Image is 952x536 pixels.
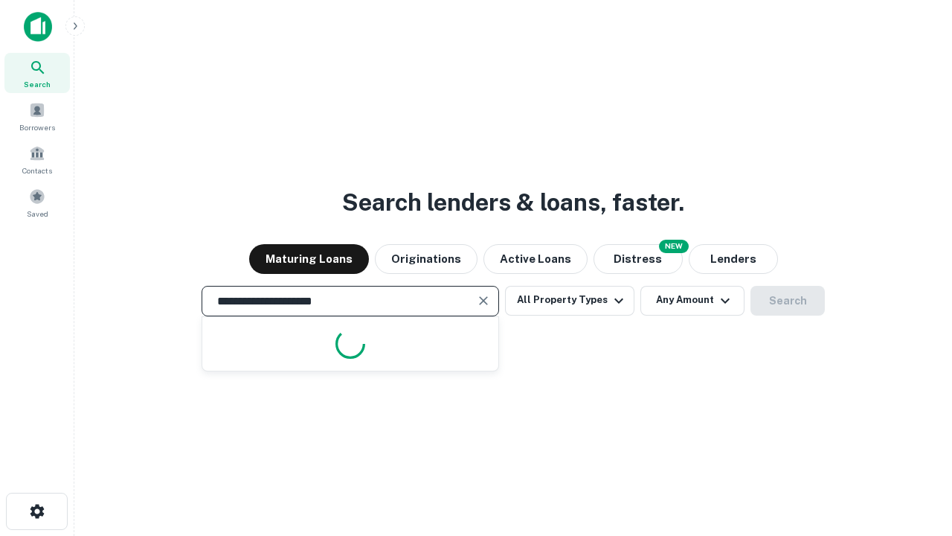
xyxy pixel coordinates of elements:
button: Any Amount [640,286,744,316]
a: Contacts [4,139,70,179]
a: Search [4,53,70,93]
iframe: Chat Widget [878,417,952,488]
img: capitalize-icon.png [24,12,52,42]
button: Search distressed loans with lien and other non-mortgage details. [594,244,683,274]
span: Contacts [22,165,52,176]
span: Saved [27,208,48,220]
div: NEW [659,240,689,253]
h3: Search lenders & loans, faster. [342,185,684,220]
a: Borrowers [4,96,70,136]
span: Borrowers [19,121,55,133]
span: Search [24,78,51,90]
button: All Property Types [505,286,634,316]
button: Maturing Loans [249,244,369,274]
button: Active Loans [483,244,588,274]
a: Saved [4,182,70,223]
button: Originations [375,244,477,274]
button: Clear [473,290,494,311]
button: Lenders [689,244,778,274]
